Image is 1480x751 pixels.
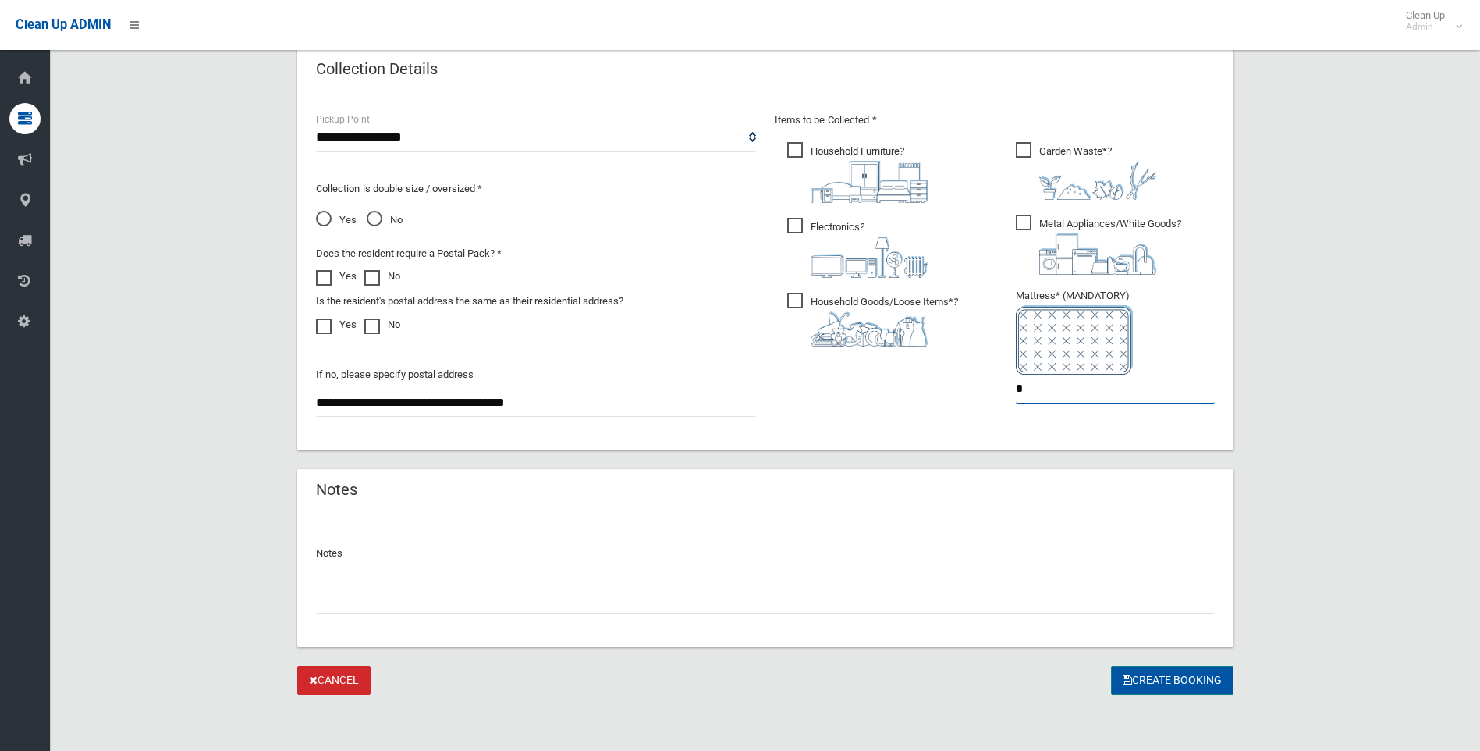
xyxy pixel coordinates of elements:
i: ? [1039,218,1181,275]
i: ? [811,221,928,278]
span: Yes [316,211,357,230]
span: Electronics [787,218,928,278]
p: Items to be Collected * [775,111,1215,130]
header: Notes [297,475,376,505]
img: e7408bece873d2c1783593a074e5cb2f.png [1016,305,1133,375]
label: No [364,267,400,286]
small: Admin [1406,21,1445,33]
p: Collection is double size / oversized * [316,180,756,198]
button: Create Booking [1111,666,1233,695]
span: Mattress* (MANDATORY) [1016,290,1215,375]
i: ? [1039,145,1156,200]
label: If no, please specify postal address [316,365,474,384]
img: 36c1b0289cb1767239cdd3de9e694f19.png [1039,233,1156,275]
img: 4fd8a5c772b2c999c83690221e5242e0.png [1039,161,1156,200]
label: No [364,315,400,334]
span: Metal Appliances/White Goods [1016,215,1181,275]
i: ? [811,296,958,347]
i: ? [811,145,928,203]
img: 394712a680b73dbc3d2a6a3a7ffe5a07.png [811,237,928,278]
img: b13cc3517677393f34c0a387616ef184.png [811,311,928,347]
img: aa9efdbe659d29b613fca23ba79d85cb.png [811,161,928,203]
label: Yes [316,315,357,334]
label: Yes [316,267,357,286]
span: Clean Up [1398,9,1460,33]
label: Is the resident's postal address the same as their residential address? [316,292,623,311]
header: Collection Details [297,54,456,84]
span: Garden Waste* [1016,142,1156,200]
span: No [367,211,403,230]
p: Notes [316,544,1215,563]
span: Household Goods/Loose Items* [787,293,958,347]
label: Does the resident require a Postal Pack? * [316,244,502,263]
span: Clean Up ADMIN [16,17,111,32]
a: Cancel [297,666,371,695]
span: Household Furniture [787,142,928,203]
